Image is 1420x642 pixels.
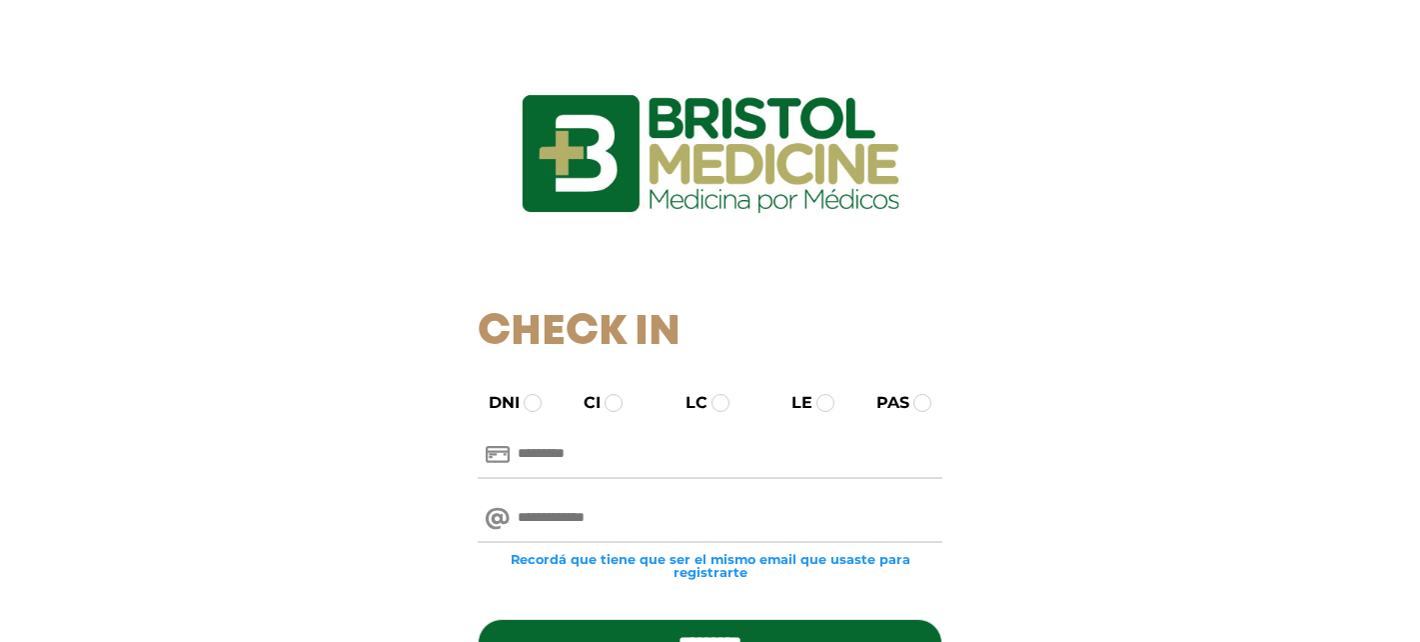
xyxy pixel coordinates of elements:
label: DNI [471,391,520,415]
label: PAS [858,391,909,415]
label: CI [566,391,601,415]
small: Recordá que tiene que ser el mismo email que usaste para registrarte [478,553,942,579]
h1: Check In [478,308,942,358]
img: logo_ingresarbristol.jpg [441,24,980,284]
label: LE [773,391,812,415]
label: LC [668,391,708,415]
